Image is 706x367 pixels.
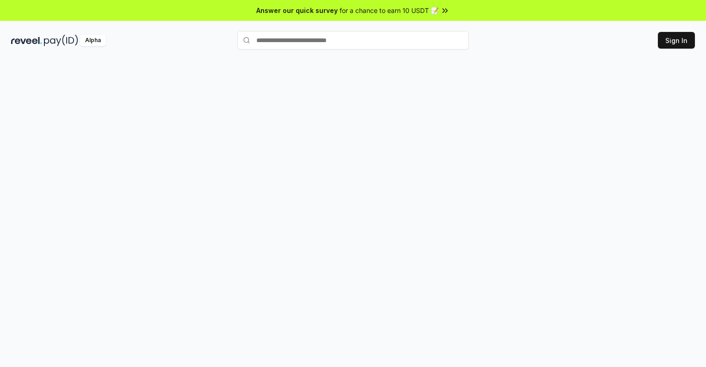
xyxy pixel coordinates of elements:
[44,35,78,46] img: pay_id
[256,6,338,15] span: Answer our quick survey
[658,32,695,49] button: Sign In
[80,35,106,46] div: Alpha
[11,35,42,46] img: reveel_dark
[340,6,439,15] span: for a chance to earn 10 USDT 📝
